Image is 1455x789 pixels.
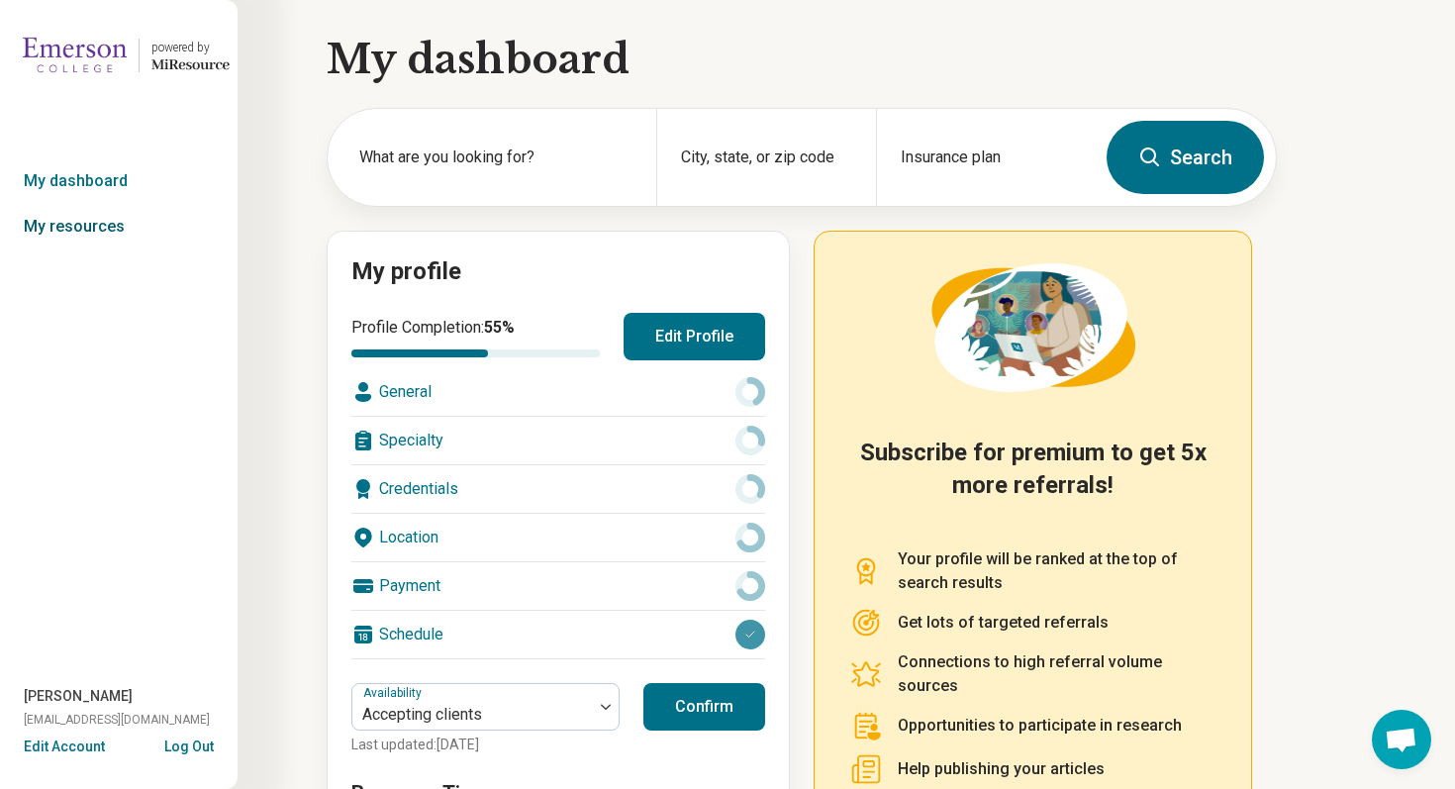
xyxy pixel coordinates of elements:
[351,255,765,289] h2: My profile
[164,737,214,752] button: Log Out
[898,650,1215,698] p: Connections to high referral volume sources
[850,437,1215,524] h2: Subscribe for premium to get 5x more referrals!
[351,514,765,561] div: Location
[8,32,230,79] a: Emerson Collegepowered by
[351,611,765,658] div: Schedule
[484,318,515,337] span: 55 %
[643,683,765,731] button: Confirm
[351,316,600,357] div: Profile Completion:
[363,686,426,700] label: Availability
[351,368,765,416] div: General
[898,757,1105,781] p: Help publishing your articles
[624,313,765,360] button: Edit Profile
[1372,710,1431,769] div: Open chat
[351,465,765,513] div: Credentials
[1107,121,1264,194] button: Search
[23,32,127,79] img: Emerson College
[351,562,765,610] div: Payment
[351,417,765,464] div: Specialty
[898,611,1109,635] p: Get lots of targeted referrals
[898,547,1215,595] p: Your profile will be ranked at the top of search results
[898,714,1182,738] p: Opportunities to participate in research
[24,737,105,757] button: Edit Account
[151,39,230,56] div: powered by
[24,711,210,729] span: [EMAIL_ADDRESS][DOMAIN_NAME]
[359,146,632,169] label: What are you looking for?
[327,32,1277,87] h1: My dashboard
[24,686,133,707] span: [PERSON_NAME]
[351,735,620,755] p: Last updated: [DATE]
